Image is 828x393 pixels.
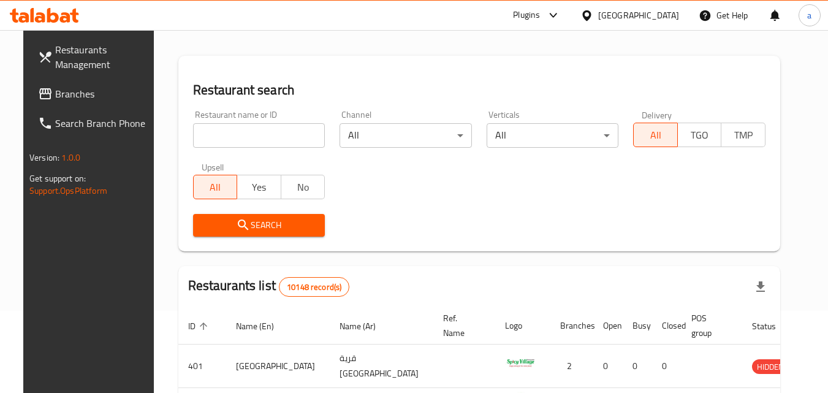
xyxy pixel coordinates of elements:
th: Busy [623,307,652,345]
button: Yes [237,175,281,199]
button: No [281,175,325,199]
td: 2 [550,345,593,388]
div: All [487,123,619,148]
span: a [807,9,811,22]
span: Search Branch Phone [55,116,152,131]
a: Search Branch Phone [28,109,162,138]
div: HIDDEN [752,359,789,374]
td: 0 [652,345,682,388]
span: Get support on: [29,170,86,186]
h2: Restaurant search [193,81,765,99]
td: 401 [178,345,226,388]
span: Name (En) [236,319,290,334]
span: TGO [683,126,717,144]
input: Search for restaurant name or ID.. [193,123,325,148]
h2: Restaurants list [188,277,350,297]
span: Restaurants Management [55,42,152,72]
td: 0 [593,345,623,388]
button: Search [193,214,325,237]
span: Ref. Name [443,311,480,340]
span: HIDDEN [752,360,789,374]
span: All [639,126,673,144]
span: Status [752,319,792,334]
span: 10148 record(s) [279,281,349,293]
span: 1.0.0 [61,150,80,166]
label: Delivery [642,110,672,119]
div: Plugins [513,8,540,23]
a: Support.OpsPlatform [29,183,107,199]
span: No [286,178,321,196]
span: ID [188,319,211,334]
button: All [633,123,678,147]
span: Name (Ar) [340,319,392,334]
th: Logo [495,307,550,345]
a: Restaurants Management [28,35,162,79]
div: [GEOGRAPHIC_DATA] [598,9,679,22]
td: قرية [GEOGRAPHIC_DATA] [330,345,433,388]
td: 0 [623,345,652,388]
button: All [193,175,238,199]
span: POS group [691,311,727,340]
th: Closed [652,307,682,345]
h2: Menu management [178,12,299,31]
span: Search [203,218,316,233]
td: [GEOGRAPHIC_DATA] [226,345,330,388]
span: TMP [726,126,761,144]
button: TGO [677,123,722,147]
div: Total records count [279,277,349,297]
a: Branches [28,79,162,109]
span: Yes [242,178,276,196]
img: Spicy Village [505,348,536,379]
label: Upsell [202,162,224,171]
span: Branches [55,86,152,101]
span: Version: [29,150,59,166]
div: Export file [746,272,775,302]
th: Open [593,307,623,345]
span: All [199,178,233,196]
th: Branches [550,307,593,345]
div: All [340,123,472,148]
button: TMP [721,123,765,147]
